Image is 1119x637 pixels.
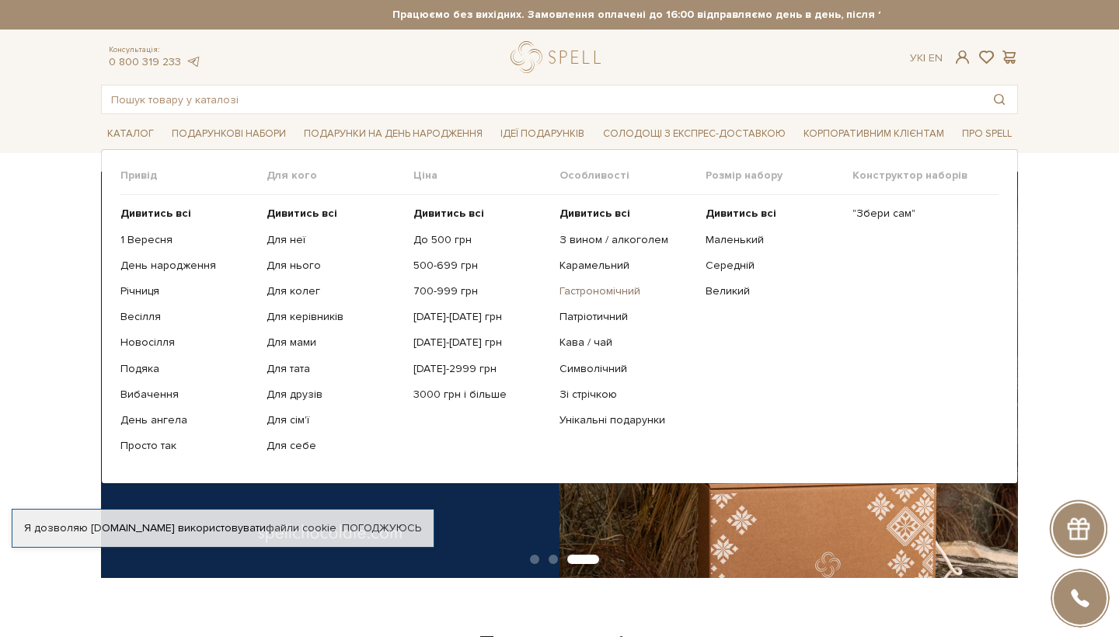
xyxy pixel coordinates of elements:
[120,439,255,453] a: Просто так
[597,120,792,147] a: Солодощі з експрес-доставкою
[797,120,950,147] a: Корпоративним клієнтам
[910,51,943,65] div: Ук
[559,362,694,376] a: Символічний
[559,284,694,298] a: Гастрономічний
[413,169,559,183] span: Ціна
[185,55,200,68] a: telegram
[530,555,539,564] button: Carousel Page 1
[852,207,987,221] a: "Збери сам"
[956,122,1018,146] span: Про Spell
[120,310,255,324] a: Весілля
[101,122,160,146] span: Каталог
[549,555,558,564] button: Carousel Page 2
[559,388,694,402] a: Зі стрічкою
[267,388,401,402] a: Для друзів
[342,521,421,535] a: Погоджуюсь
[567,555,599,564] button: Carousel Page 3 (Current Slide)
[706,207,776,220] b: Дивитись всі
[559,233,694,247] a: З вином / алкоголем
[109,45,200,55] span: Консультація:
[102,85,981,113] input: Пошук товару у каталозі
[12,521,434,535] div: Я дозволяю [DOMAIN_NAME] використовувати
[929,51,943,64] a: En
[267,336,401,350] a: Для мами
[166,122,292,146] span: Подарункові набори
[267,284,401,298] a: Для колег
[267,207,401,221] a: Дивитись всі
[267,362,401,376] a: Для тата
[706,259,840,273] a: Середній
[559,310,694,324] a: Патріотичний
[559,413,694,427] a: Унікальні подарунки
[267,233,401,247] a: Для неї
[120,413,255,427] a: День ангела
[706,233,840,247] a: Маленький
[120,388,255,402] a: Вибачення
[109,55,181,68] a: 0 800 319 233
[413,310,548,324] a: [DATE]-[DATE] грн
[494,122,591,146] span: Ідеї подарунків
[559,336,694,350] a: Кава / чай
[101,149,1018,484] div: Каталог
[267,207,337,220] b: Дивитись всі
[120,362,255,376] a: Подяка
[413,207,484,220] b: Дивитись всі
[120,259,255,273] a: День народження
[923,51,926,64] span: |
[120,207,191,220] b: Дивитись всі
[706,284,840,298] a: Великий
[298,122,489,146] span: Подарунки на День народження
[120,233,255,247] a: 1 Вересня
[413,259,548,273] a: 500-699 грн
[120,207,255,221] a: Дивитись всі
[413,336,548,350] a: [DATE]-[DATE] грн
[413,207,548,221] a: Дивитись всі
[267,169,413,183] span: Для кого
[267,439,401,453] a: Для себе
[120,284,255,298] a: Річниця
[413,388,548,402] a: 3000 грн і більше
[559,169,706,183] span: Особливості
[267,413,401,427] a: Для сім'ї
[981,85,1017,113] button: Пошук товару у каталозі
[101,553,1018,567] div: Carousel Pagination
[706,207,840,221] a: Дивитись всі
[559,207,630,220] b: Дивитись всі
[413,362,548,376] a: [DATE]-2999 грн
[120,336,255,350] a: Новосілля
[267,259,401,273] a: Для нього
[267,310,401,324] a: Для керівників
[852,169,999,183] span: Конструктор наборів
[559,259,694,273] a: Карамельний
[120,169,267,183] span: Привід
[413,284,548,298] a: 700-999 грн
[266,521,336,534] a: файли cookie
[413,233,548,247] a: До 500 грн
[706,169,852,183] span: Розмір набору
[559,207,694,221] a: Дивитись всі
